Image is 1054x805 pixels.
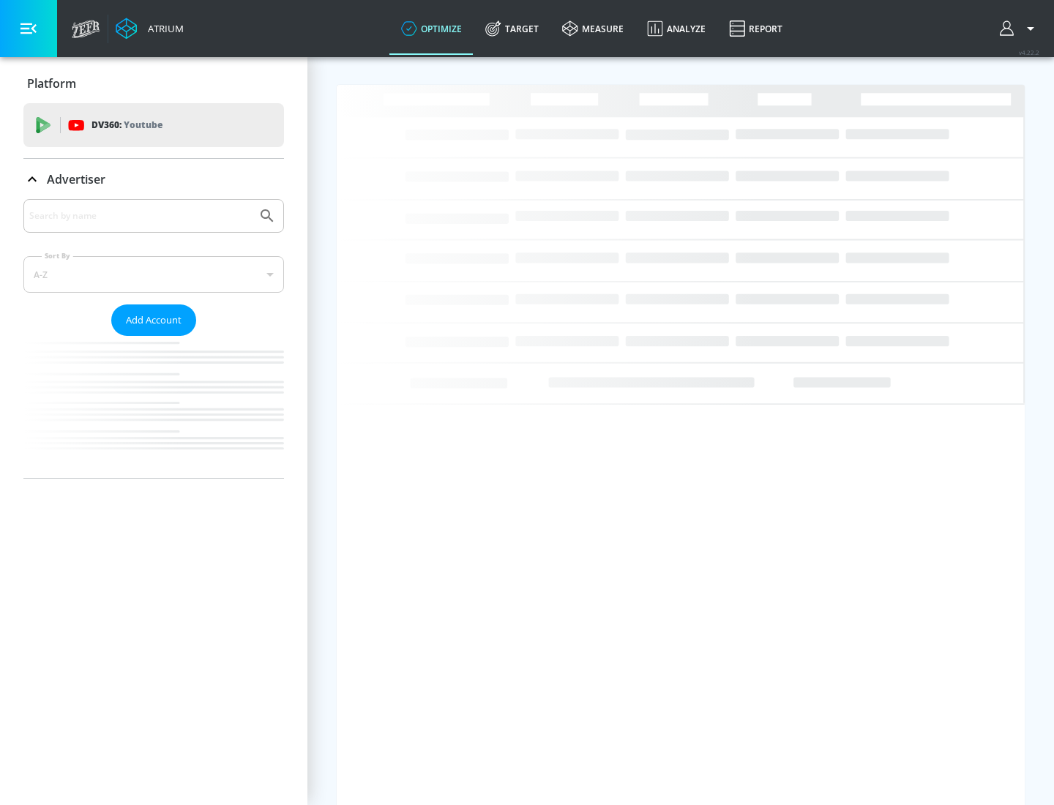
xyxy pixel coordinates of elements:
[550,2,635,55] a: measure
[389,2,474,55] a: optimize
[474,2,550,55] a: Target
[1019,48,1039,56] span: v 4.22.2
[23,159,284,200] div: Advertiser
[635,2,717,55] a: Analyze
[47,171,105,187] p: Advertiser
[27,75,76,91] p: Platform
[42,251,73,261] label: Sort By
[124,117,162,132] p: Youtube
[23,256,284,293] div: A-Z
[23,63,284,104] div: Platform
[111,304,196,336] button: Add Account
[29,206,251,225] input: Search by name
[142,22,184,35] div: Atrium
[91,117,162,133] p: DV360:
[116,18,184,40] a: Atrium
[23,199,284,478] div: Advertiser
[23,336,284,478] nav: list of Advertiser
[23,103,284,147] div: DV360: Youtube
[717,2,794,55] a: Report
[126,312,182,329] span: Add Account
